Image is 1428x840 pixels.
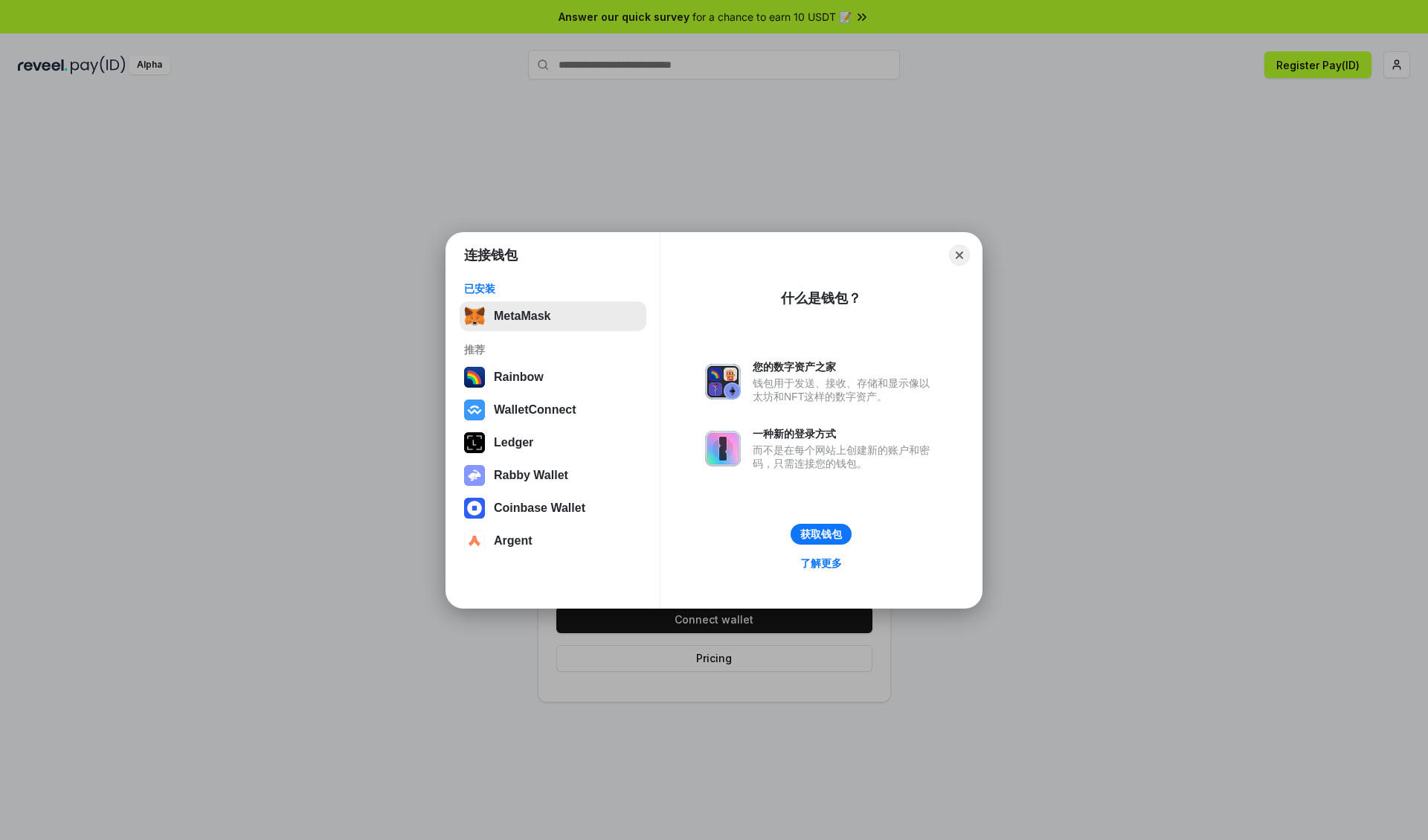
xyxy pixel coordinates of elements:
[494,310,550,323] div: MetaMask
[753,360,937,373] div: 您的数字资产之家
[800,557,842,570] div: 了解更多
[464,498,485,519] img: svg+xml,%3Csvg%20width%3D%2228%22%20height%3D%2228%22%20viewBox%3D%220%200%2028%2028%22%20fill%3D...
[705,431,741,467] img: svg+xml,%3Csvg%20xmlns%3D%22http%3A%2F%2Fwww.w3.org%2F2000%2Fsvg%22%20fill%3D%22none%22%20viewBox...
[460,428,646,458] button: Ledger
[464,282,642,295] div: 已安装
[464,343,642,356] div: 推荐
[460,362,646,392] button: Rainbow
[464,432,485,453] img: svg+xml,%3Csvg%20xmlns%3D%22http%3A%2F%2Fwww.w3.org%2F2000%2Fsvg%22%20width%3D%2228%22%20height%3...
[464,465,485,486] img: svg+xml,%3Csvg%20xmlns%3D%22http%3A%2F%2Fwww.w3.org%2F2000%2Fsvg%22%20fill%3D%22none%22%20viewBox...
[705,364,741,400] img: svg+xml,%3Csvg%20xmlns%3D%22http%3A%2F%2Fwww.w3.org%2F2000%2Fsvg%22%20fill%3D%22none%22%20viewBox...
[753,443,937,470] div: 而不是在每个网站上创建新的账户和密码，只需连接您的钱包。
[494,436,533,449] div: Ledger
[460,526,646,556] button: Argent
[494,501,585,515] div: Coinbase Wallet
[460,395,646,425] button: WalletConnect
[781,289,861,307] div: 什么是钱包？
[464,246,518,264] h1: 连接钱包
[791,524,852,545] button: 获取钱包
[464,306,485,327] img: svg+xml,%3Csvg%20fill%3D%22none%22%20height%3D%2233%22%20viewBox%3D%220%200%2035%2033%22%20width%...
[460,493,646,523] button: Coinbase Wallet
[791,554,851,573] a: 了解更多
[494,403,576,417] div: WalletConnect
[753,376,937,403] div: 钱包用于发送、接收、存储和显示像以太坊和NFT这样的数字资产。
[800,528,842,541] div: 获取钱包
[464,400,485,420] img: svg+xml,%3Csvg%20width%3D%2228%22%20height%3D%2228%22%20viewBox%3D%220%200%2028%2028%22%20fill%3D...
[460,301,646,331] button: MetaMask
[464,367,485,388] img: svg+xml,%3Csvg%20width%3D%22120%22%20height%3D%22120%22%20viewBox%3D%220%200%20120%20120%22%20fil...
[494,534,533,548] div: Argent
[464,530,485,551] img: svg+xml,%3Csvg%20width%3D%2228%22%20height%3D%2228%22%20viewBox%3D%220%200%2028%2028%22%20fill%3D...
[494,469,568,482] div: Rabby Wallet
[494,371,544,384] div: Rainbow
[949,245,970,266] button: Close
[753,427,937,440] div: 一种新的登录方式
[460,461,646,490] button: Rabby Wallet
